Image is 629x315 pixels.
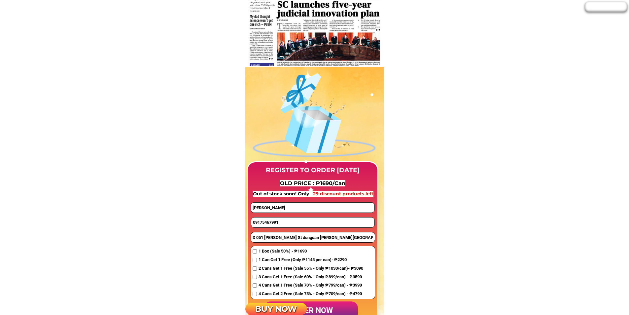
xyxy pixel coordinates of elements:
span: 4 Cans Get 1 Free (Sale 70% - Only ₱799/can) - ₱3990 [259,282,363,289]
span: 3 Cans Get 1 Free (Sale 60% - Only ₱899/can) - ₱3590 [259,274,363,281]
span: 2 Cans Get 1 Free (Sale 55% - Only ₱1030/can)- ₱3090 [259,265,363,272]
span: 1 Can Get 1 Free (Only ₱1145 per can)- ₱2290 [259,256,363,263]
h3: REGISTER TO ORDER [DATE] [261,165,365,175]
span: Out of stock soon! Only [253,191,310,197]
span: 4 Cans Get 2 Free (Sale 75% - Only ₱709/can) - ₱4790 [259,291,363,297]
input: first and last name [251,203,374,213]
span: OLD PRICE : ₱1690/Can [280,180,345,186]
span: 1 Box (Sale 50%) - ₱1690 [259,248,363,255]
input: Phone number [251,217,374,227]
input: Address [251,232,375,242]
span: 29 discount products left [313,191,373,197]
